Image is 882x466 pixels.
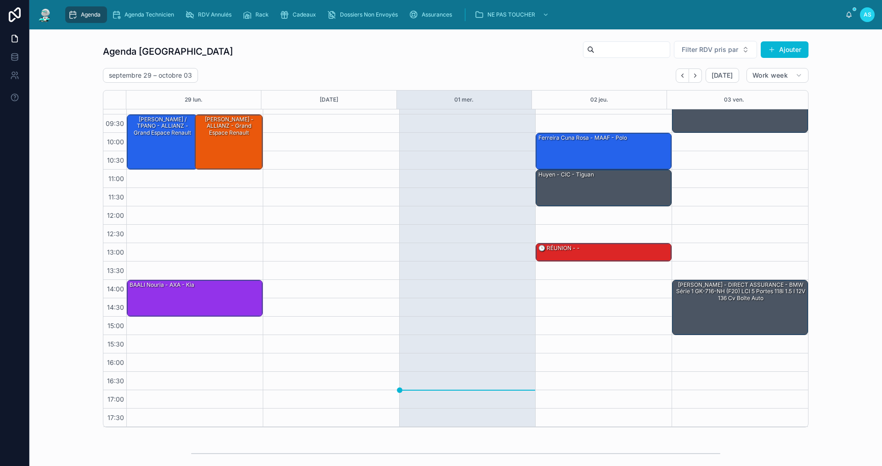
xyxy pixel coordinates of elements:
button: Next [689,68,702,83]
span: RDV Annulés [198,11,232,18]
div: [PERSON_NAME] / TPANO - ALLIANZ - Grand espace Renault [129,115,197,137]
div: ferreira cuna rosa - MAAF - polo [536,133,671,169]
span: AS [864,11,871,18]
div: 🕒 RÉUNION - - [537,244,581,252]
span: 16:00 [105,358,126,366]
button: [DATE] [706,68,739,83]
div: [PERSON_NAME] - DIRECT ASSURANCE - BMW Série 1 GK-716-NH (F20) LCI 5 portes 118i 1.5 i 12V 136 cv... [674,281,807,302]
span: 14:00 [105,285,126,293]
span: 16:30 [105,377,126,385]
span: 12:30 [105,230,126,238]
div: scrollable content [61,5,845,25]
div: huyen - CIC - tiguan [537,170,595,179]
div: huyen - CIC - tiguan [536,170,671,206]
a: NE PAS TOUCHER [472,6,554,23]
span: Agenda Technicien [124,11,174,18]
button: Ajouter [761,41,808,58]
button: 02 jeu. [590,91,608,109]
span: 13:30 [105,267,126,274]
a: Rack [240,6,275,23]
div: [PERSON_NAME] - ALLIANZ - Grand espace Renault [197,115,262,137]
button: 03 ven. [724,91,744,109]
span: NE PAS TOUCHER [487,11,535,18]
button: 29 lun. [185,91,203,109]
a: Cadeaux [277,6,322,23]
h2: septembre 29 – octobre 03 [109,71,192,80]
span: 17:30 [105,414,126,421]
div: BAALI Nouria - AXA - Kia [129,281,195,289]
div: ferreira cuna rosa - MAAF - polo [537,134,628,142]
button: Back [676,68,689,83]
span: Work week [752,71,788,80]
button: [DATE] [320,91,338,109]
span: Rack [255,11,269,18]
span: 15:30 [105,340,126,348]
a: Assurances [406,6,458,23]
span: 11:30 [106,193,126,201]
div: 🕒 RÉUNION - - [536,244,671,261]
span: 10:30 [105,156,126,164]
div: BAALI Nouria - AXA - Kia [127,280,262,316]
span: Cadeaux [293,11,316,18]
span: Filter RDV pris par [682,45,738,54]
span: Agenda [81,11,101,18]
button: Work week [746,68,808,83]
a: RDV Annulés [182,6,238,23]
span: 09:30 [103,119,126,127]
span: 17:00 [105,395,126,403]
div: [PERSON_NAME] - DIRECT ASSURANCE - BMW Série 1 GK-716-NH (F20) LCI 5 portes 118i 1.5 i 12V 136 cv... [673,280,808,335]
span: Assurances [422,11,452,18]
span: 12:00 [105,211,126,219]
img: App logo [37,7,53,22]
a: Agenda [65,6,107,23]
span: 13:00 [105,248,126,256]
div: [PERSON_NAME] / TPANO - ALLIANZ - Grand espace Renault [127,115,197,169]
div: dehag - ACM - Hyundai, [GEOGRAPHIC_DATA] [673,97,808,132]
h1: Agenda [GEOGRAPHIC_DATA] [103,45,233,58]
a: Dossiers Non Envoyés [324,6,404,23]
a: Agenda Technicien [109,6,181,23]
button: Select Button [674,41,757,58]
span: 15:00 [105,322,126,330]
span: Dossiers Non Envoyés [340,11,398,18]
div: [PERSON_NAME] - ALLIANZ - Grand espace Renault [195,115,262,169]
span: 11:00 [106,175,126,182]
button: 01 mer. [454,91,474,109]
span: 10:00 [105,138,126,146]
span: [DATE] [712,71,733,80]
span: 14:30 [105,303,126,311]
